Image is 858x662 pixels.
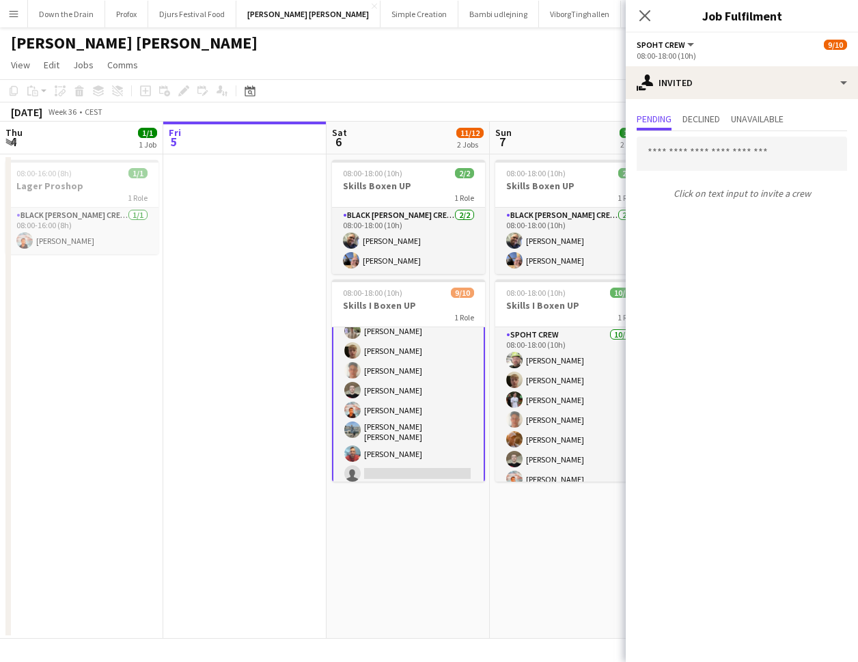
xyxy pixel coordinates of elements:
span: 5 [167,134,181,150]
app-job-card: 08:00-18:00 (10h)2/2Skills Boxen UP1 RoleBlack [PERSON_NAME] Crew ([PERSON_NAME])2/208:00-18:00 (... [495,160,648,274]
h3: Skills I Boxen UP [332,299,485,312]
p: Click on text input to invite a crew [626,182,858,205]
span: 1 Role [618,193,637,203]
span: Unavailable [731,114,784,124]
span: 1/1 [138,128,157,138]
a: Jobs [68,56,99,74]
a: View [5,56,36,74]
span: 11/12 [456,128,484,138]
span: 1 Role [618,312,637,322]
span: Sat [332,126,347,139]
h3: Job Fulfilment [626,7,858,25]
span: Declined [682,114,720,124]
span: 1/1 [128,168,148,178]
app-card-role: Spoht Crew10/1008:00-18:00 (10h)[PERSON_NAME][PERSON_NAME][PERSON_NAME][PERSON_NAME][PERSON_NAME]... [495,327,648,552]
span: Pending [637,114,672,124]
span: 6 [330,134,347,150]
span: 08:00-16:00 (8h) [16,168,72,178]
div: 08:00-18:00 (10h) [637,51,847,61]
div: 2 Jobs [457,139,483,150]
app-job-card: 08:00-16:00 (8h)1/1Lager Proshop1 RoleBlack [PERSON_NAME] Crew ([PERSON_NAME])1/108:00-16:00 (8h)... [5,160,158,254]
button: Djurs Festival Food [148,1,236,27]
app-job-card: 08:00-18:00 (10h)9/10Skills I Boxen UP1 Role08:00-18:00 (10h)[PERSON_NAME][PERSON_NAME][PERSON_NA... [332,279,485,482]
h3: Skills Boxen UP [495,180,648,192]
span: 7 [493,134,512,150]
span: 08:00-18:00 (10h) [343,168,402,178]
button: ViborgTinghallen [539,1,621,27]
span: Edit [44,59,59,71]
span: 1 Role [454,312,474,322]
button: Simple Creation [380,1,458,27]
span: Comms [107,59,138,71]
button: Profox [105,1,148,27]
app-card-role: Black [PERSON_NAME] Crew ([PERSON_NAME])2/208:00-18:00 (10h)[PERSON_NAME][PERSON_NAME] [332,208,485,274]
h1: [PERSON_NAME] [PERSON_NAME] [11,33,258,53]
h3: Lager Proshop [5,180,158,192]
a: Edit [38,56,65,74]
a: Comms [102,56,143,74]
app-card-role: 08:00-18:00 (10h)[PERSON_NAME][PERSON_NAME][PERSON_NAME][PERSON_NAME][PERSON_NAME][PERSON_NAME][P... [332,257,485,488]
div: CEST [85,107,102,117]
span: 9/10 [451,288,474,298]
button: Spoht Crew [637,40,696,50]
app-job-card: 08:00-18:00 (10h)10/10Skills I Boxen UP1 RoleSpoht Crew10/1008:00-18:00 (10h)[PERSON_NAME][PERSON... [495,279,648,482]
button: Down the Drain [28,1,105,27]
span: Spoht Crew [637,40,685,50]
span: Thu [5,126,23,139]
span: 08:00-18:00 (10h) [343,288,402,298]
div: 1 Job [139,139,156,150]
span: 2/2 [618,168,637,178]
button: [PERSON_NAME] [PERSON_NAME] [236,1,380,27]
button: Bambi udlejning [458,1,539,27]
h3: Skills Boxen UP [332,180,485,192]
app-job-card: 08:00-18:00 (10h)2/2Skills Boxen UP1 RoleBlack [PERSON_NAME] Crew ([PERSON_NAME])2/208:00-18:00 (... [332,160,485,274]
span: 08:00-18:00 (10h) [506,288,566,298]
span: 1 Role [454,193,474,203]
span: Fri [169,126,181,139]
span: 4 [3,134,23,150]
span: 12/12 [620,128,647,138]
app-card-role: Black [PERSON_NAME] Crew ([PERSON_NAME])1/108:00-16:00 (8h)[PERSON_NAME] [5,208,158,254]
div: [DATE] [11,105,42,119]
span: 1 Role [128,193,148,203]
h3: Skills I Boxen UP [495,299,648,312]
span: 08:00-18:00 (10h) [506,168,566,178]
span: Jobs [73,59,94,71]
app-card-role: Black [PERSON_NAME] Crew ([PERSON_NAME])2/208:00-18:00 (10h)[PERSON_NAME][PERSON_NAME] [495,208,648,274]
span: View [11,59,30,71]
span: 9/10 [824,40,847,50]
span: Week 36 [45,107,79,117]
span: Sun [495,126,512,139]
span: 2/2 [455,168,474,178]
div: 2 Jobs [620,139,646,150]
div: Invited [626,66,858,99]
span: 10/10 [610,288,637,298]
